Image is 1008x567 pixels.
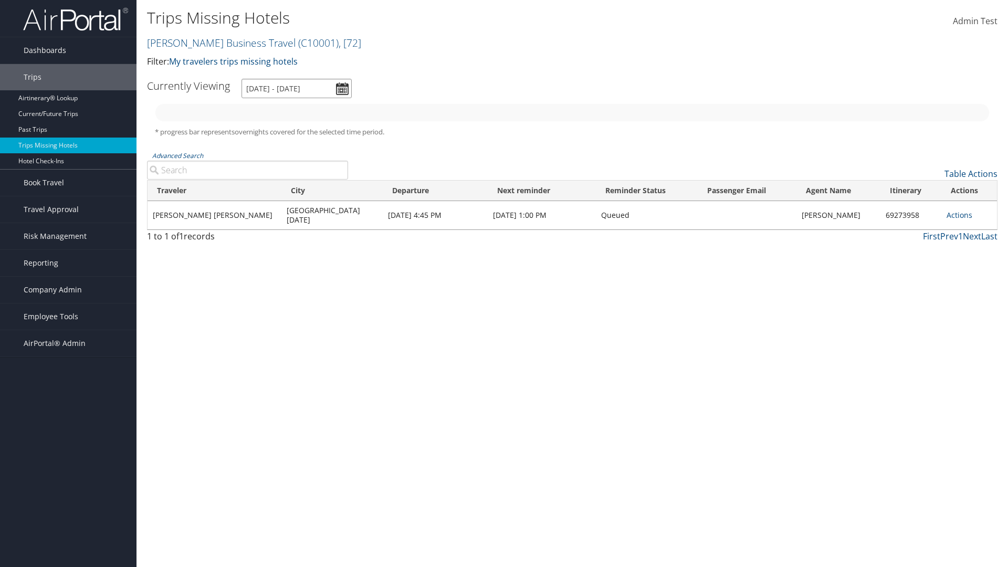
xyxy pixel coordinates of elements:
span: Reporting [24,250,58,276]
span: Dashboards [24,37,66,64]
th: Actions [941,181,997,201]
div: 1 to 1 of records [147,230,348,248]
a: 1 [958,230,963,242]
th: Departure: activate to sort column ascending [383,181,487,201]
td: [PERSON_NAME] [PERSON_NAME] [148,201,281,229]
span: 1 [179,230,184,242]
p: Filter: [147,55,714,69]
span: Employee Tools [24,303,78,330]
td: [GEOGRAPHIC_DATA][DATE] [281,201,383,229]
td: [DATE] 4:45 PM [383,201,487,229]
a: Prev [940,230,958,242]
span: Company Admin [24,277,82,303]
td: 69273958 [880,201,941,229]
span: Book Travel [24,170,64,196]
a: Advanced Search [152,151,203,160]
th: Traveler: activate to sort column ascending [148,181,281,201]
span: ( C10001 ) [298,36,339,50]
a: [PERSON_NAME] Business Travel [147,36,361,50]
h1: Trips Missing Hotels [147,7,714,29]
span: Trips [24,64,41,90]
input: [DATE] - [DATE] [241,79,352,98]
th: Passenger Email: activate to sort column ascending [698,181,797,201]
a: Table Actions [944,168,997,180]
a: Last [981,230,997,242]
td: [PERSON_NAME] [796,201,880,229]
a: Next [963,230,981,242]
span: Travel Approval [24,196,79,223]
th: City: activate to sort column ascending [281,181,383,201]
a: My travelers trips missing hotels [169,56,298,67]
td: Queued [596,201,697,229]
h3: Currently Viewing [147,79,230,93]
span: Risk Management [24,223,87,249]
td: [DATE] 1:00 PM [488,201,596,229]
a: Admin Test [953,5,997,38]
th: Reminder Status [596,181,697,201]
span: AirPortal® Admin [24,330,86,356]
img: airportal-logo.png [23,7,128,31]
th: Itinerary [880,181,941,201]
th: Agent Name [796,181,880,201]
a: First [923,230,940,242]
a: Actions [947,210,972,220]
h5: * progress bar represents overnights covered for the selected time period. [155,127,990,137]
span: , [ 72 ] [339,36,361,50]
th: Next reminder [488,181,596,201]
input: Advanced Search [147,161,348,180]
span: Admin Test [953,15,997,27]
